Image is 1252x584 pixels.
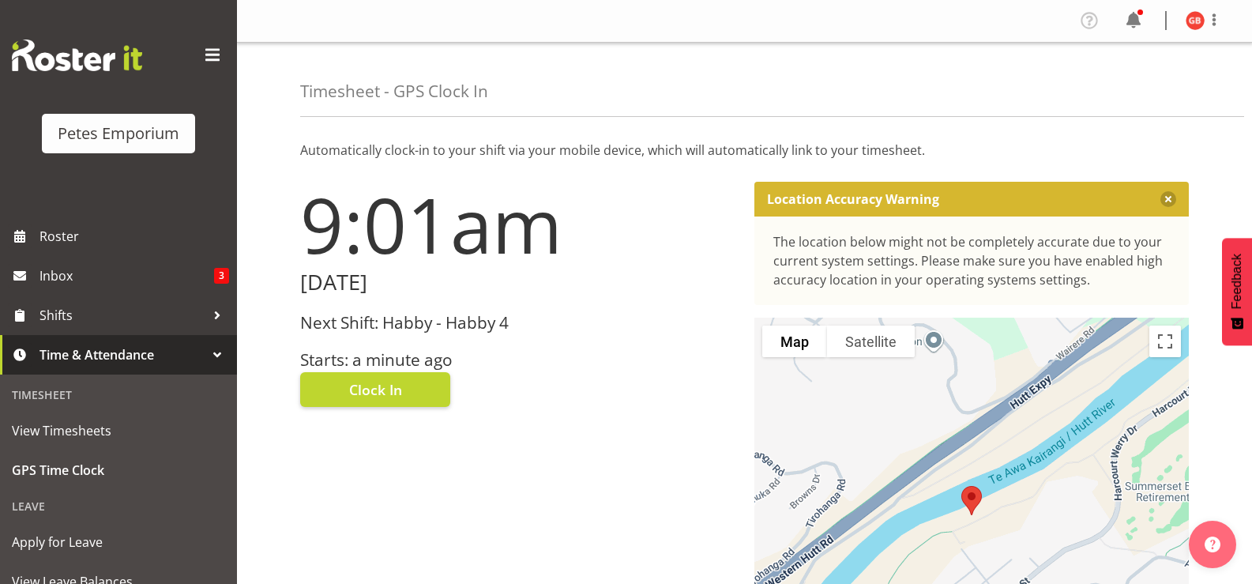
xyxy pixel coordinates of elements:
span: Apply for Leave [12,530,225,554]
div: Leave [4,490,233,522]
p: Location Accuracy Warning [767,191,939,207]
div: The location below might not be completely accurate due to your current system settings. Please m... [773,232,1171,289]
button: Close message [1160,191,1176,207]
h2: [DATE] [300,270,735,295]
button: Feedback - Show survey [1222,238,1252,345]
span: Time & Attendance [39,343,205,367]
div: Petes Emporium [58,122,179,145]
span: Feedback [1230,254,1244,309]
span: View Timesheets [12,419,225,443]
button: Show satellite imagery [827,326,915,357]
h1: 9:01am [300,182,735,267]
span: 3 [214,268,229,284]
h3: Starts: a minute ago [300,351,735,369]
img: help-xxl-2.png [1205,537,1220,552]
button: Clock In [300,372,450,407]
div: Timesheet [4,379,233,411]
a: View Timesheets [4,411,233,450]
h3: Next Shift: Habby - Habby 4 [300,314,735,332]
img: gillian-byford11184.jpg [1186,11,1205,30]
button: Show street map [762,326,827,357]
span: Roster [39,224,229,248]
a: GPS Time Clock [4,450,233,490]
span: GPS Time Clock [12,458,225,482]
img: Rosterit website logo [12,40,142,71]
p: Automatically clock-in to your shift via your mobile device, which will automatically link to you... [300,141,1189,160]
a: Apply for Leave [4,522,233,562]
button: Toggle fullscreen view [1149,326,1181,357]
span: Shifts [39,303,205,327]
span: Inbox [39,264,214,288]
span: Clock In [349,379,402,400]
h4: Timesheet - GPS Clock In [300,82,488,100]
